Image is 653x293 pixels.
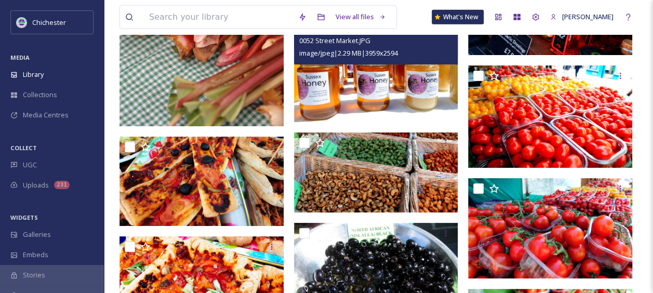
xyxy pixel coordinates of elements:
img: 004 Street Market phot kate shemilt.JPG [468,65,632,168]
span: Galleries [23,230,51,239]
input: Search your library [144,6,293,29]
span: COLLECT [10,144,37,152]
span: Stories [23,270,45,280]
span: image/jpeg | 2.29 MB | 3959 x 2594 [299,48,398,58]
img: Logo_of_Chichester_District_Council.png [17,17,27,28]
span: 0052 Street Market.JPG [299,36,370,45]
div: 231 [54,181,70,189]
span: MEDIA [10,54,30,61]
span: Collections [23,90,57,100]
a: What's New [432,10,484,24]
a: [PERSON_NAME] [545,7,619,27]
span: Embeds [23,250,48,260]
img: 0061 Street Market.JPG [294,132,461,213]
span: Library [23,70,44,79]
span: UGC [23,160,37,170]
img: 0052 Street Market.JPG [294,15,458,122]
span: Media Centres [23,110,69,120]
img: 0047 Street Market.JPG [119,137,286,226]
span: Uploads [23,180,49,190]
span: Chichester [32,18,66,27]
span: [PERSON_NAME] [562,12,614,21]
img: 0043 Street Market.JPG [468,178,635,278]
span: WIDGETS [10,214,38,221]
a: View all files [330,7,391,27]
